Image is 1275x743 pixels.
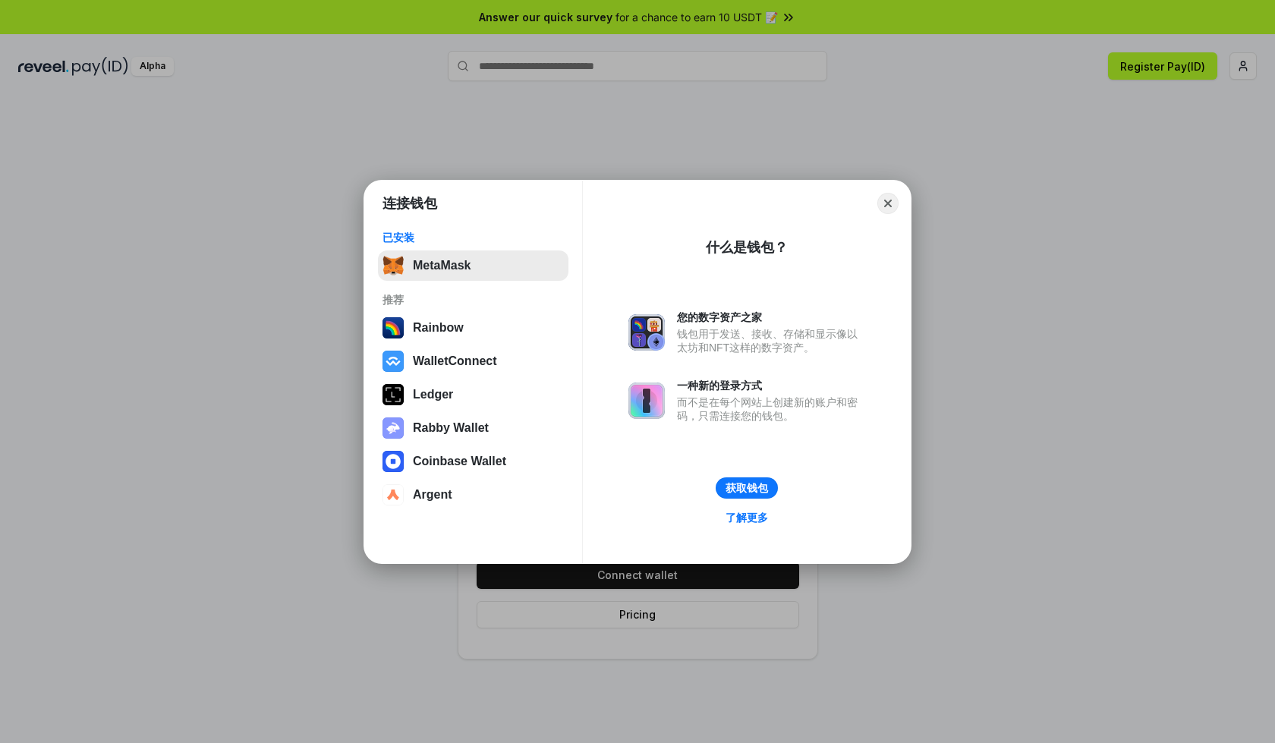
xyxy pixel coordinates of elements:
[413,259,471,272] div: MetaMask
[413,455,506,468] div: Coinbase Wallet
[413,388,453,401] div: Ledger
[378,446,568,477] button: Coinbase Wallet
[706,238,788,257] div: 什么是钱包？
[413,321,464,335] div: Rainbow
[413,488,452,502] div: Argent
[382,384,404,405] img: svg+xml,%3Csvg%20xmlns%3D%22http%3A%2F%2Fwww.w3.org%2F2000%2Fsvg%22%20width%3D%2228%22%20height%3...
[726,511,768,524] div: 了解更多
[382,451,404,472] img: svg+xml,%3Csvg%20width%3D%2228%22%20height%3D%2228%22%20viewBox%3D%220%200%2028%2028%22%20fill%3D...
[716,508,777,527] a: 了解更多
[382,255,404,276] img: svg+xml,%3Csvg%20fill%3D%22none%22%20height%3D%2233%22%20viewBox%3D%220%200%2035%2033%22%20width%...
[378,379,568,410] button: Ledger
[378,250,568,281] button: MetaMask
[677,395,865,423] div: 而不是在每个网站上创建新的账户和密码，只需连接您的钱包。
[378,313,568,343] button: Rainbow
[378,480,568,510] button: Argent
[382,194,437,213] h1: 连接钱包
[382,351,404,372] img: svg+xml,%3Csvg%20width%3D%2228%22%20height%3D%2228%22%20viewBox%3D%220%200%2028%2028%22%20fill%3D...
[677,379,865,392] div: 一种新的登录方式
[382,231,564,244] div: 已安装
[628,383,665,419] img: svg+xml,%3Csvg%20xmlns%3D%22http%3A%2F%2Fwww.w3.org%2F2000%2Fsvg%22%20fill%3D%22none%22%20viewBox...
[877,193,899,214] button: Close
[413,354,497,368] div: WalletConnect
[382,417,404,439] img: svg+xml,%3Csvg%20xmlns%3D%22http%3A%2F%2Fwww.w3.org%2F2000%2Fsvg%22%20fill%3D%22none%22%20viewBox...
[677,310,865,324] div: 您的数字资产之家
[716,477,778,499] button: 获取钱包
[378,346,568,376] button: WalletConnect
[677,327,865,354] div: 钱包用于发送、接收、存储和显示像以太坊和NFT这样的数字资产。
[413,421,489,435] div: Rabby Wallet
[382,317,404,338] img: svg+xml,%3Csvg%20width%3D%22120%22%20height%3D%22120%22%20viewBox%3D%220%200%20120%20120%22%20fil...
[726,481,768,495] div: 获取钱包
[382,484,404,505] img: svg+xml,%3Csvg%20width%3D%2228%22%20height%3D%2228%22%20viewBox%3D%220%200%2028%2028%22%20fill%3D...
[378,413,568,443] button: Rabby Wallet
[628,314,665,351] img: svg+xml,%3Csvg%20xmlns%3D%22http%3A%2F%2Fwww.w3.org%2F2000%2Fsvg%22%20fill%3D%22none%22%20viewBox...
[382,293,564,307] div: 推荐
